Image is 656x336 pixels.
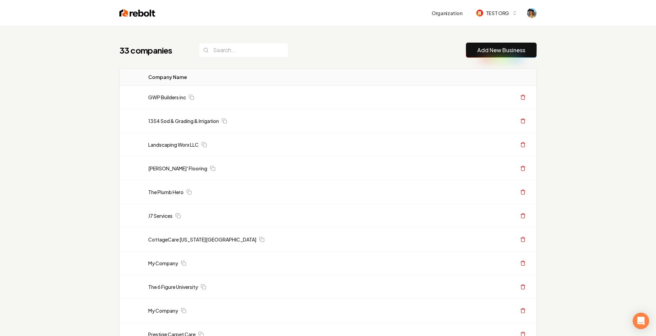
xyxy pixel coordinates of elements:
[148,212,173,219] a: J7 Services
[477,46,525,54] a: Add New Business
[148,236,256,243] a: CottageCare [US_STATE][GEOGRAPHIC_DATA]
[148,141,199,148] a: Landscaping Worx LLC
[119,45,185,56] h1: 33 companies
[199,43,288,57] input: Search...
[466,43,537,58] button: Add New Business
[148,283,198,290] a: The 6 Figure University
[148,260,178,267] a: My Company
[633,313,649,329] div: Open Intercom Messenger
[486,10,509,17] span: TEST ORG
[143,69,372,86] th: Company Name
[148,165,207,172] a: [PERSON_NAME]' Flooring
[148,307,178,314] a: My Company
[427,7,467,19] button: Organization
[148,189,184,195] a: The Plumb Hero
[476,10,483,16] img: TEST ORG
[119,8,155,18] img: Rebolt Logo
[148,117,219,124] a: 1354 Sod & Grading & Irrigation
[148,94,186,101] a: GWP Builders inc
[527,8,537,18] button: Open user button
[527,8,537,18] img: Aditya Nair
